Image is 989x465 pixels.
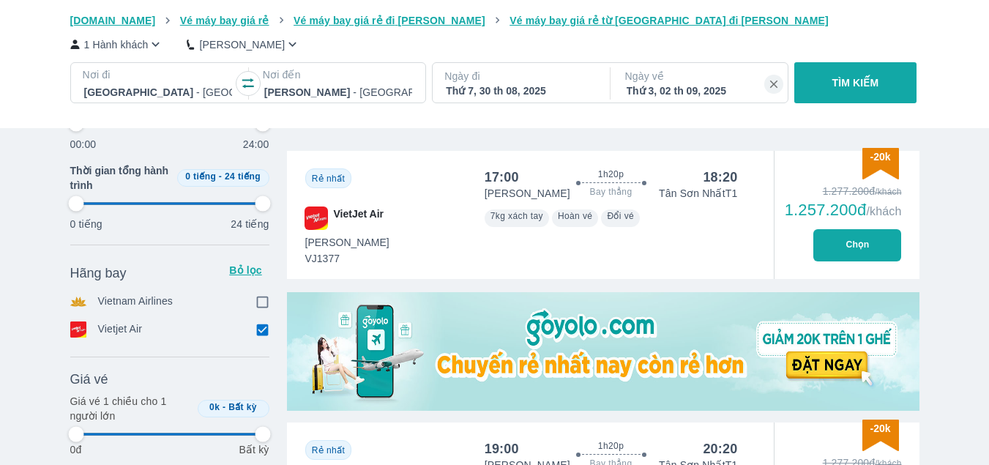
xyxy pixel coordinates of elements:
[83,67,234,82] p: Nơi đi
[305,251,389,266] span: VJ1377
[558,211,593,221] span: Hoàn vé
[287,292,919,411] img: media-0
[446,83,594,98] div: Thứ 7, 30 th 08, 2025
[607,211,634,221] span: Đổi vé
[223,402,225,412] span: -
[305,235,389,250] span: [PERSON_NAME]
[510,15,829,26] span: Vé máy bay giá rẻ từ [GEOGRAPHIC_DATA] đi [PERSON_NAME]
[813,229,901,261] button: Chọn
[231,217,269,231] p: 24 tiếng
[485,440,519,458] div: 19:00
[832,75,879,90] p: TÌM KIẾM
[866,205,901,217] span: /khách
[862,148,899,179] img: discount
[312,445,345,455] span: Rẻ nhất
[180,15,269,26] span: Vé máy bay giá rẻ
[70,394,192,423] p: Giá vé 1 chiều cho 1 người lớn
[294,15,485,26] span: Vé máy bay giá rẻ đi [PERSON_NAME]
[70,264,127,282] span: Hãng bay
[228,263,264,278] p: Bỏ lọc
[794,62,917,103] button: TÌM KIẾM
[625,69,776,83] p: Ngày về
[199,37,285,52] p: [PERSON_NAME]
[263,67,414,82] p: Nơi đến
[785,201,902,219] div: 1.257.200đ
[305,207,328,230] img: VJ
[209,402,220,412] span: 0k
[870,423,890,434] span: -20k
[70,13,919,28] nav: breadcrumb
[70,442,82,457] p: 0đ
[870,151,890,163] span: -20k
[485,168,519,186] div: 17:00
[70,163,171,193] span: Thời gian tổng hành trình
[703,168,737,186] div: 18:20
[225,171,261,182] span: 24 tiếng
[659,186,737,201] p: Tân Sơn Nhất T1
[70,217,102,231] p: 0 tiếng
[598,168,624,180] span: 1h20p
[70,37,164,52] button: 1 Hành khách
[70,371,108,388] span: Giá vé
[862,420,899,451] img: discount
[185,171,216,182] span: 0 tiếng
[98,294,173,310] p: Vietnam Airlines
[228,402,257,412] span: Bất kỳ
[70,15,156,26] span: [DOMAIN_NAME]
[444,69,595,83] p: Ngày đi
[219,171,222,182] span: -
[598,440,624,452] span: 1h20p
[187,37,300,52] button: [PERSON_NAME]
[70,137,97,152] p: 00:00
[490,211,543,221] span: 7kg xách tay
[223,258,269,282] button: Bỏ lọc
[312,174,345,184] span: Rẻ nhất
[239,442,269,457] p: Bất kỳ
[485,186,570,201] p: [PERSON_NAME]
[84,37,149,52] p: 1 Hành khách
[627,83,775,98] div: Thứ 3, 02 th 09, 2025
[785,184,902,198] div: 1.277.200đ
[703,440,737,458] div: 20:20
[98,321,143,338] p: Vietjet Air
[243,137,269,152] p: 24:00
[334,207,384,230] span: VietJet Air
